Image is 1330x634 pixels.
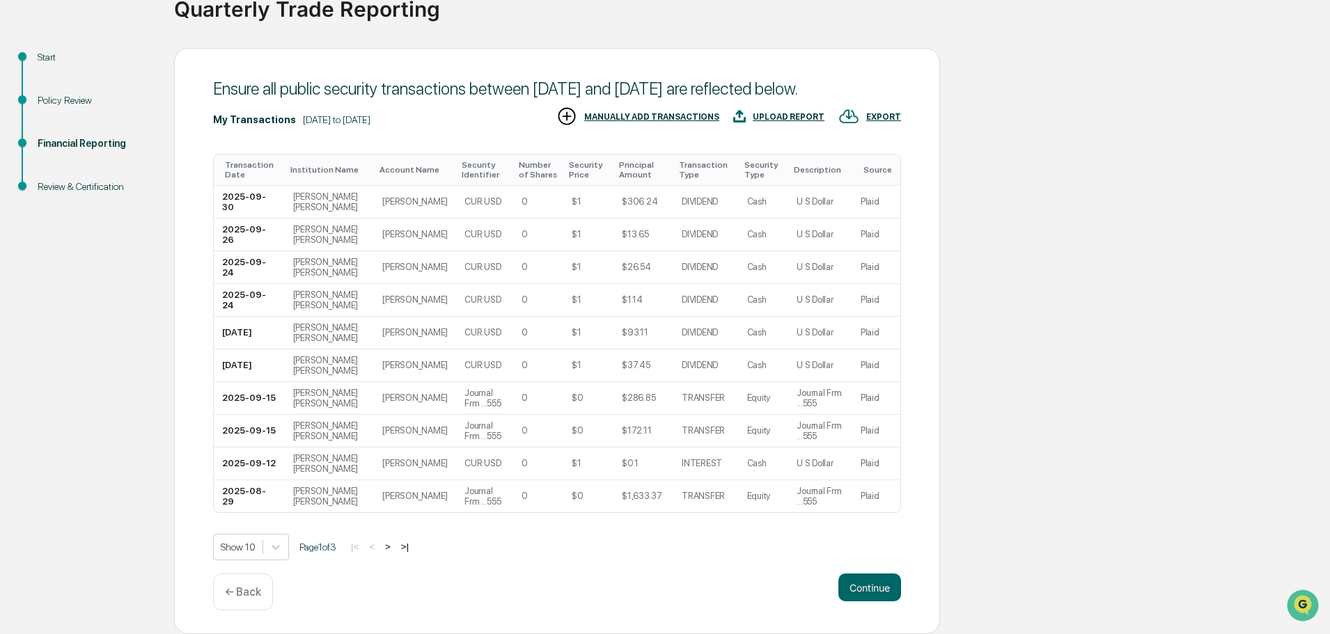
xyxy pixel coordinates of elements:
[622,393,655,403] div: $286.85
[747,294,767,305] div: Cash
[213,79,901,99] div: Ensure all public security transactions between [DATE] and [DATE] are reflected below.
[797,388,844,409] div: Journal Frm ...555
[622,196,657,207] div: $306.24
[464,196,501,207] div: CUR:USD
[797,486,844,507] div: Journal Frm ...555
[8,170,95,195] a: 🖐️Preclearance
[747,327,767,338] div: Cash
[682,294,718,305] div: DIVIDEND
[747,196,767,207] div: Cash
[747,262,767,272] div: Cash
[365,541,379,553] button: <
[8,196,93,221] a: 🔎Data Lookup
[682,229,718,239] div: DIVIDEND
[797,196,833,207] div: U S Dollar
[572,294,581,305] div: $1
[14,29,253,51] p: How can we help?
[38,50,152,65] div: Start
[214,251,285,284] td: 2025-09-24
[852,480,900,512] td: Plaid
[852,251,900,284] td: Plaid
[852,186,900,219] td: Plaid
[98,235,169,246] a: Powered byPylon
[225,160,279,180] div: Toggle SortBy
[522,458,528,468] div: 0
[622,229,648,239] div: $13.65
[293,224,366,245] div: [PERSON_NAME] [PERSON_NAME]
[381,541,395,553] button: >
[572,327,581,338] div: $1
[374,415,456,447] td: [PERSON_NAME]
[622,458,639,468] div: $0.1
[464,388,505,409] div: Journal Frm ...555
[293,290,366,310] div: [PERSON_NAME] [PERSON_NAME]
[374,219,456,251] td: [PERSON_NAME]
[556,106,577,127] img: MANUALLY ADD TRANSACTIONS
[293,453,366,474] div: [PERSON_NAME] [PERSON_NAME]
[38,93,152,108] div: Policy Review
[464,327,501,338] div: CUR:USD
[747,425,770,436] div: Equity
[38,180,152,194] div: Review & Certification
[38,136,152,151] div: Financial Reporting
[753,112,824,122] div: UPLOAD REPORT
[380,165,451,175] div: Toggle SortBy
[293,257,366,278] div: [PERSON_NAME] [PERSON_NAME]
[569,160,608,180] div: Toggle SortBy
[866,112,901,122] div: EXPORT
[838,106,859,127] img: EXPORT
[622,491,662,501] div: $1,633.37
[622,262,650,272] div: $26.54
[572,425,583,436] div: $0
[374,447,456,480] td: [PERSON_NAME]
[622,425,651,436] div: $172.11
[214,415,285,447] td: 2025-09-15
[397,541,413,553] button: >|
[374,317,456,349] td: [PERSON_NAME]
[797,458,833,468] div: U S Dollar
[28,175,90,189] span: Preclearance
[682,262,718,272] div: DIVIDEND
[464,229,501,239] div: CUR:USD
[622,294,643,305] div: $1.14
[747,229,767,239] div: Cash
[14,177,25,188] div: 🖐️
[797,262,833,272] div: U S Dollar
[14,203,25,214] div: 🔎
[464,360,501,370] div: CUR:USD
[682,425,725,436] div: TRANSFER
[290,165,369,175] div: Toggle SortBy
[214,219,285,251] td: 2025-09-26
[682,491,725,501] div: TRANSFER
[619,160,668,180] div: Toggle SortBy
[522,491,528,501] div: 0
[682,360,718,370] div: DIVIDEND
[852,382,900,415] td: Plaid
[747,491,770,501] div: Equity
[303,114,370,125] div: [DATE] to [DATE]
[347,541,363,553] button: |<
[622,327,648,338] div: $93.11
[852,415,900,447] td: Plaid
[747,393,770,403] div: Equity
[522,425,528,436] div: 0
[374,382,456,415] td: [PERSON_NAME]
[522,229,528,239] div: 0
[293,191,366,212] div: [PERSON_NAME] [PERSON_NAME]
[213,114,296,125] div: My Transactions
[797,420,844,441] div: Journal Frm ...555
[797,294,833,305] div: U S Dollar
[214,447,285,480] td: 2025-09-12
[95,170,178,195] a: 🗄️Attestations
[682,458,722,468] div: INTEREST
[679,160,733,180] div: Toggle SortBy
[572,393,583,403] div: $0
[852,317,900,349] td: Plaid
[519,160,558,180] div: Toggle SortBy
[374,251,456,284] td: [PERSON_NAME]
[572,196,581,207] div: $1
[47,120,176,132] div: We're available if you need us!
[139,236,169,246] span: Pylon
[522,294,528,305] div: 0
